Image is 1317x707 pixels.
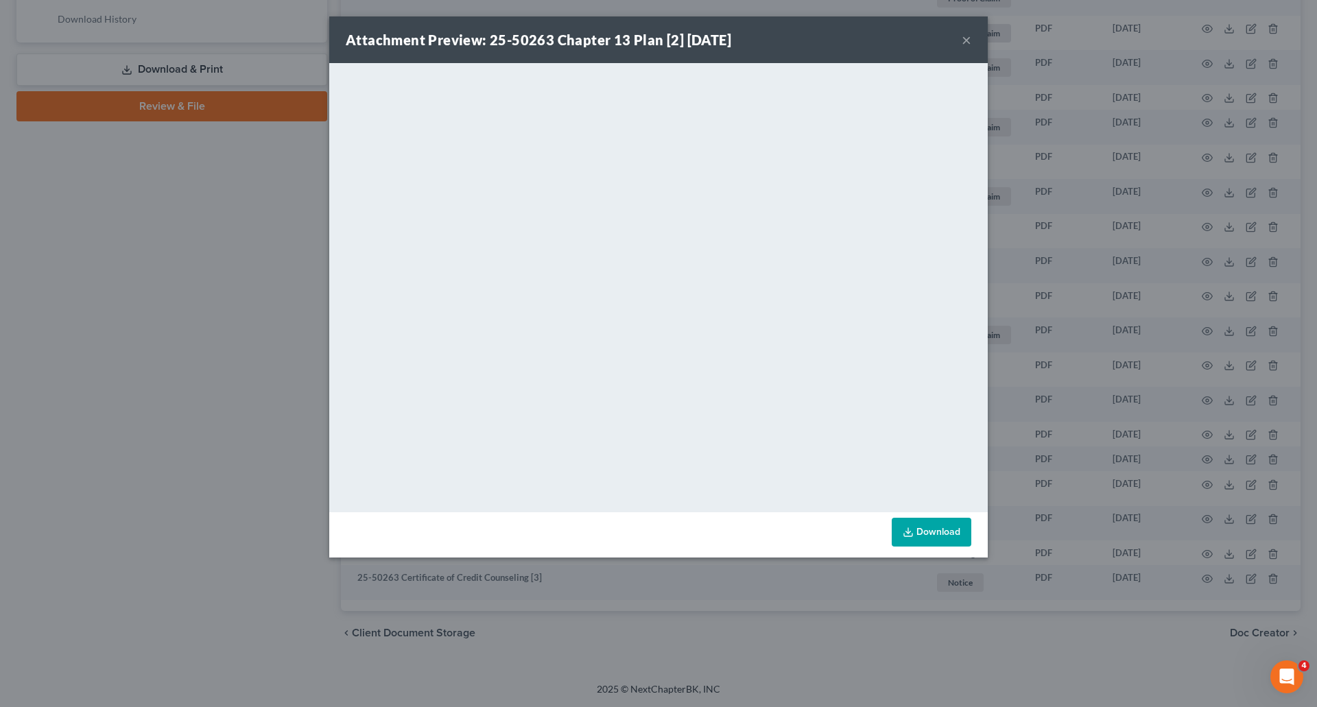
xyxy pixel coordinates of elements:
[892,518,971,547] a: Download
[329,63,988,509] iframe: <object ng-attr-data='[URL][DOMAIN_NAME]' type='application/pdf' width='100%' height='650px'></ob...
[962,32,971,48] button: ×
[346,32,731,48] strong: Attachment Preview: 25-50263 Chapter 13 Plan [2] [DATE]
[1270,660,1303,693] iframe: Intercom live chat
[1298,660,1309,671] span: 4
